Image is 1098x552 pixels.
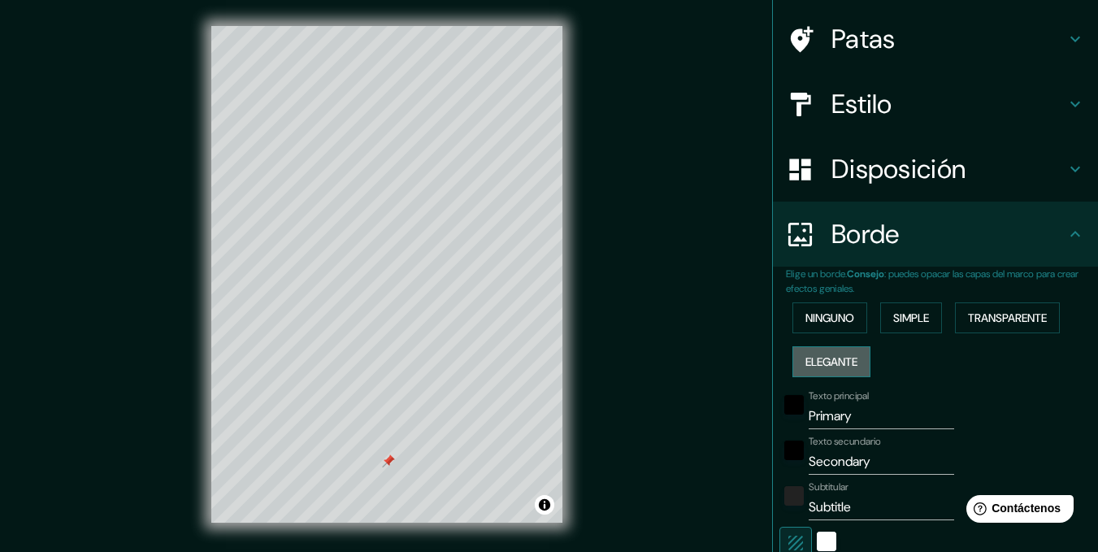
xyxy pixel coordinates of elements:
button: blanco [817,532,836,551]
font: Ninguno [805,311,854,325]
font: Texto secundario [809,435,881,448]
font: Estilo [831,87,892,121]
font: : puedes opacar las capas del marco para crear efectos geniales. [786,267,1078,295]
font: Elegante [805,354,857,369]
font: Simple [893,311,929,325]
font: Texto principal [809,389,869,402]
button: Activar o desactivar atribución [535,495,554,515]
div: Borde [773,202,1098,267]
div: Estilo [773,72,1098,137]
font: Borde [831,217,900,251]
font: Disposición [831,152,966,186]
font: Subtitular [809,480,848,493]
font: Consejo [847,267,884,280]
button: negro [784,395,804,415]
div: Patas [773,7,1098,72]
button: Ninguno [792,302,867,333]
button: color-222222 [784,486,804,506]
button: Simple [880,302,942,333]
font: Elige un borde. [786,267,847,280]
button: Elegante [792,346,870,377]
font: Patas [831,22,896,56]
iframe: Lanzador de widgets de ayuda [953,489,1080,534]
font: Transparente [968,311,1047,325]
div: Disposición [773,137,1098,202]
button: Transparente [955,302,1060,333]
button: negro [784,441,804,460]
